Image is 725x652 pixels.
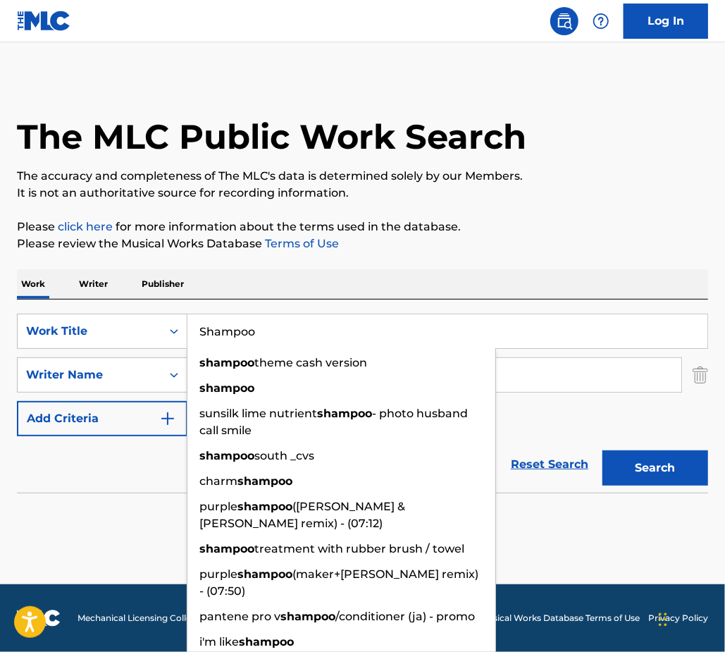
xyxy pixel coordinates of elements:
[237,567,292,581] strong: shampoo
[254,542,464,555] span: treatment with rubber brush / towel
[199,500,237,513] span: purple
[550,7,578,35] a: Public Search
[587,7,615,35] div: Help
[199,449,254,462] strong: shampoo
[199,635,239,648] span: i'm like
[504,449,595,480] a: Reset Search
[17,235,708,252] p: Please review the Musical Works Database
[239,635,294,648] strong: shampoo
[624,4,708,39] a: Log In
[199,356,254,369] strong: shampoo
[17,116,526,158] h1: The MLC Public Work Search
[648,612,708,625] a: Privacy Policy
[262,237,339,250] a: Terms of Use
[78,612,241,625] span: Mechanical Licensing Collective © 2025
[17,185,708,202] p: It is not an authoritative source for recording information.
[280,610,335,623] strong: shampoo
[17,219,708,235] p: Please for more information about the terms used in the database.
[602,450,708,486] button: Search
[693,357,708,393] img: Delete Criterion
[199,567,478,598] span: (maker+[PERSON_NAME] remix) - (07:50)
[254,356,367,369] span: theme cash version
[17,168,708,185] p: The accuracy and completeness of The MLC's data is determined solely by our Members.
[17,269,49,299] p: Work
[199,474,237,488] span: charm
[254,449,314,462] span: south _cvs
[237,500,292,513] strong: shampoo
[17,610,61,627] img: logo
[199,610,280,623] span: pantene pro v
[17,314,708,493] form: Search Form
[17,11,71,31] img: MLC Logo
[335,610,475,623] span: /conditioner (ja) - promo
[199,381,254,395] strong: shampoo
[655,584,725,652] iframe: Chat Widget
[17,401,187,436] button: Add Criteria
[26,367,153,383] div: Writer Name
[137,269,188,299] p: Publisher
[75,269,112,299] p: Writer
[26,323,153,340] div: Work Title
[199,407,317,420] span: sunsilk lime nutrient
[593,13,609,30] img: help
[237,474,292,488] strong: shampoo
[199,542,254,555] strong: shampoo
[480,612,640,625] a: Musical Works Database Terms of Use
[199,567,237,581] span: purple
[159,410,176,427] img: 9d2ae6d4665cec9f34b9.svg
[659,598,667,641] div: Drag
[58,220,113,233] a: click here
[317,407,372,420] strong: shampoo
[199,500,405,530] span: ([PERSON_NAME] & [PERSON_NAME] remix) - (07:12)
[556,13,573,30] img: search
